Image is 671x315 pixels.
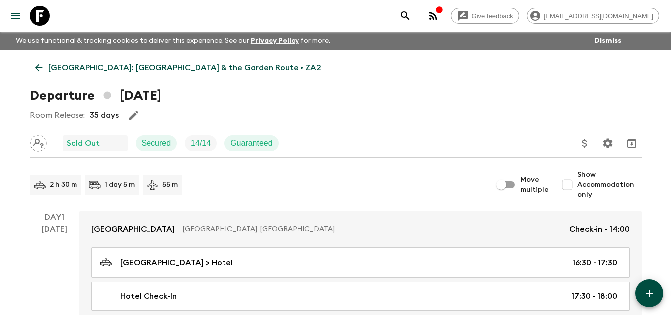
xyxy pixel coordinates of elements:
p: Hotel Check-In [120,290,177,302]
button: menu [6,6,26,26]
a: [GEOGRAPHIC_DATA][GEOGRAPHIC_DATA], [GEOGRAPHIC_DATA]Check-in - 14:00 [79,211,642,247]
button: search adventures [395,6,415,26]
button: Settings [598,133,618,153]
p: Sold Out [67,137,100,149]
p: Room Release: [30,109,85,121]
span: Give feedback [466,12,519,20]
span: Move multiple [521,175,549,195]
button: Update Price, Early Bird Discount and Costs [575,133,595,153]
p: [GEOGRAPHIC_DATA], [GEOGRAPHIC_DATA] [183,224,561,234]
p: Check-in - 14:00 [569,223,630,235]
a: Privacy Policy [251,37,299,44]
p: [GEOGRAPHIC_DATA] [91,223,175,235]
p: [GEOGRAPHIC_DATA] > Hotel [120,257,233,269]
span: [EMAIL_ADDRESS][DOMAIN_NAME] [538,12,659,20]
button: Archive (Completed, Cancelled or Unsynced Departures only) [622,133,642,153]
p: Secured [142,137,171,149]
p: 1 day 5 m [105,180,135,190]
div: Secured [136,135,177,151]
p: 2 h 30 m [50,180,77,190]
p: 16:30 - 17:30 [572,257,617,269]
p: Day 1 [30,211,79,223]
p: 14 / 14 [191,137,211,149]
p: [GEOGRAPHIC_DATA]: [GEOGRAPHIC_DATA] & the Garden Route • ZA2 [48,62,321,74]
span: Show Accommodation only [577,170,642,200]
a: [GEOGRAPHIC_DATA]: [GEOGRAPHIC_DATA] & the Garden Route • ZA2 [30,58,327,78]
h1: Departure [DATE] [30,86,161,105]
p: 17:30 - 18:00 [571,290,617,302]
a: Hotel Check-In17:30 - 18:00 [91,282,630,311]
div: Trip Fill [185,135,217,151]
div: [EMAIL_ADDRESS][DOMAIN_NAME] [527,8,659,24]
p: 35 days [90,109,119,121]
button: Dismiss [592,34,624,48]
a: [GEOGRAPHIC_DATA] > Hotel16:30 - 17:30 [91,247,630,278]
span: Assign pack leader [30,138,47,146]
a: Give feedback [451,8,519,24]
p: We use functional & tracking cookies to deliver this experience. See our for more. [12,32,334,50]
p: Guaranteed [230,137,273,149]
p: 55 m [162,180,178,190]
